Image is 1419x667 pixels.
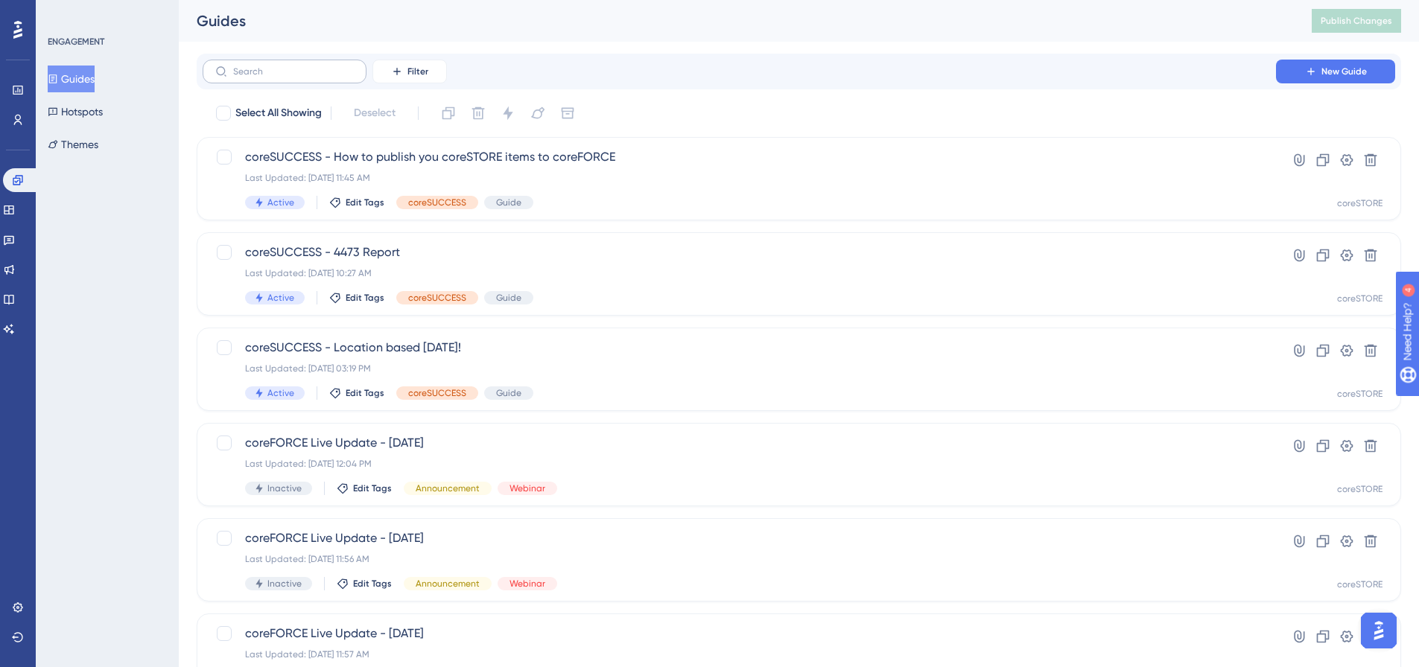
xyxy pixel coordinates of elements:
[329,292,384,304] button: Edit Tags
[1337,388,1383,400] div: coreSTORE
[329,197,384,208] button: Edit Tags
[372,60,447,83] button: Filter
[104,7,108,19] div: 4
[340,100,409,127] button: Deselect
[337,482,392,494] button: Edit Tags
[346,387,384,399] span: Edit Tags
[245,267,1234,279] div: Last Updated: [DATE] 10:27 AM
[245,172,1234,184] div: Last Updated: [DATE] 11:45 AM
[245,648,1234,660] div: Last Updated: [DATE] 11:57 AM
[1337,578,1383,590] div: coreSTORE
[48,36,104,48] div: ENGAGEMENT
[496,387,521,399] span: Guide
[353,482,392,494] span: Edit Tags
[267,578,302,590] span: Inactive
[1356,608,1401,653] iframe: UserGuiding AI Assistant Launcher
[408,292,466,304] span: coreSUCCESS
[1321,15,1392,27] span: Publish Changes
[267,292,294,304] span: Active
[267,387,294,399] span: Active
[337,578,392,590] button: Edit Tags
[416,482,480,494] span: Announcement
[245,529,1234,547] span: coreFORCE Live Update - [DATE]
[509,482,545,494] span: Webinar
[1312,9,1401,33] button: Publish Changes
[329,387,384,399] button: Edit Tags
[353,578,392,590] span: Edit Tags
[1337,483,1383,495] div: coreSTORE
[496,197,521,208] span: Guide
[1337,293,1383,304] div: coreSTORE
[245,625,1234,642] span: coreFORCE Live Update - [DATE]
[1276,60,1395,83] button: New Guide
[267,197,294,208] span: Active
[48,98,103,125] button: Hotspots
[346,197,384,208] span: Edit Tags
[48,66,95,92] button: Guides
[235,104,322,122] span: Select All Showing
[416,578,480,590] span: Announcement
[1321,66,1367,77] span: New Guide
[245,553,1234,565] div: Last Updated: [DATE] 11:56 AM
[35,4,93,22] span: Need Help?
[407,66,428,77] span: Filter
[233,66,354,77] input: Search
[48,131,98,158] button: Themes
[346,292,384,304] span: Edit Tags
[245,434,1234,452] span: coreFORCE Live Update - [DATE]
[408,387,466,399] span: coreSUCCESS
[354,104,396,122] span: Deselect
[509,578,545,590] span: Webinar
[245,148,1234,166] span: coreSUCCESS - How to publish you coreSTORE items to coreFORCE
[408,197,466,208] span: coreSUCCESS
[245,339,1234,357] span: coreSUCCESS - Location based [DATE]!
[197,10,1274,31] div: Guides
[1337,197,1383,209] div: coreSTORE
[245,458,1234,470] div: Last Updated: [DATE] 12:04 PM
[245,363,1234,374] div: Last Updated: [DATE] 03:19 PM
[245,243,1234,261] span: coreSUCCESS - 4473 Report
[267,482,302,494] span: Inactive
[496,292,521,304] span: Guide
